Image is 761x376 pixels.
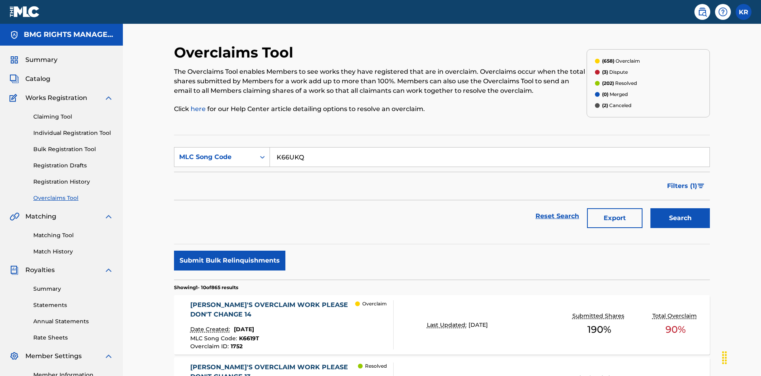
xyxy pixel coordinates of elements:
span: [DATE] [468,321,488,328]
a: Match History [33,247,113,256]
span: (3) [602,69,608,75]
span: MLC Song Code : [190,335,239,342]
form: Search Form [174,147,710,232]
a: here [191,105,206,113]
a: Rate Sheets [33,334,113,342]
button: Submit Bulk Relinquishments [174,251,285,270]
h2: Overclaims Tool [174,44,297,61]
a: CatalogCatalog [10,74,50,84]
span: 190 % [587,322,611,337]
img: Royalties [10,265,19,275]
a: Claiming Tool [33,113,113,121]
img: Works Registration [10,93,20,103]
img: expand [104,93,113,103]
p: Date Created: [190,325,232,334]
span: 90 % [665,322,686,337]
span: Works Registration [25,93,87,103]
a: Individual Registration Tool [33,129,113,137]
iframe: Chat Widget [721,338,761,376]
a: [PERSON_NAME]'S OVERCLAIM WORK PLEASE DON'T CHANGE 14Date Created:[DATE]MLC Song Code:K6619TOverc... [174,295,710,355]
span: Royalties [25,265,55,275]
span: (658) [602,58,614,64]
span: 1752 [231,343,243,350]
div: User Menu [736,4,751,20]
a: Summary [33,285,113,293]
a: Statements [33,301,113,309]
span: Filters ( 1 ) [667,181,697,191]
div: Help [715,4,731,20]
p: Resolved [365,363,387,370]
p: Merged [602,91,628,98]
p: The Overclaims Tool enables Members to see works they have registered that are in overclaim. Over... [174,67,587,96]
img: search [698,7,707,17]
span: (0) [602,91,608,97]
span: Overclaim ID : [190,343,231,350]
img: expand [104,212,113,221]
img: help [718,7,728,17]
img: filter [698,184,704,188]
span: (2) [602,102,608,108]
span: Summary [25,55,57,65]
span: Member Settings [25,351,82,361]
p: Dispute [602,69,628,76]
p: Canceled [602,102,631,109]
div: Drag [718,346,731,370]
span: [DATE] [234,326,254,333]
button: Export [587,208,642,228]
img: Summary [10,55,19,65]
a: Registration Drafts [33,161,113,170]
a: Annual Statements [33,317,113,326]
span: (202) [602,80,614,86]
button: Search [650,208,710,228]
span: K6619T [239,335,259,342]
a: Public Search [694,4,710,20]
p: Last Updated: [427,321,468,329]
img: expand [104,265,113,275]
span: Matching [25,212,56,221]
p: Showing 1 - 10 of 865 results [174,284,238,291]
div: [PERSON_NAME]'S OVERCLAIM WORK PLEASE DON'T CHANGE 14 [190,300,356,319]
button: Filters (1) [662,176,710,196]
a: SummarySummary [10,55,57,65]
p: Submitted Shares [572,312,626,320]
img: Member Settings [10,351,19,361]
div: MLC Song Code [179,152,250,162]
a: Bulk Registration Tool [33,145,113,153]
a: Overclaims Tool [33,194,113,202]
img: MLC Logo [10,6,40,17]
img: expand [104,351,113,361]
span: Catalog [25,74,50,84]
p: Resolved [602,80,637,87]
img: Matching [10,212,19,221]
p: Total Overclaim [652,312,699,320]
h5: BMG RIGHTS MANAGEMENT US, LLC [24,30,113,39]
p: Overclaim [602,58,640,65]
a: Matching Tool [33,231,113,240]
img: Accounts [10,30,19,40]
a: Registration History [33,178,113,186]
img: Catalog [10,74,19,84]
p: Overclaim [362,300,387,307]
p: Click for our Help Center article detailing options to resolve an overclaim. [174,104,587,114]
a: Reset Search [532,207,583,225]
